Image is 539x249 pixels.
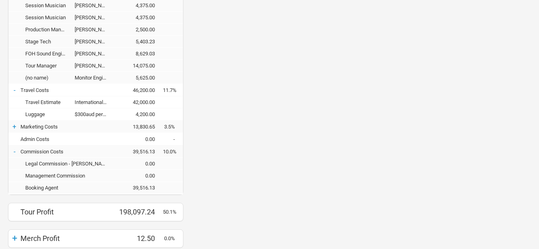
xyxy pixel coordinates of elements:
div: 12.50 [115,234,163,243]
div: 39,516.13 [115,185,163,191]
div: Monitor Engineer [75,75,115,81]
div: 5,403.23 [115,39,163,45]
div: 11.7% [163,87,183,93]
div: 42,000.00 [115,99,163,105]
div: Tour Manager [20,63,75,69]
div: 4,375.00 [115,14,163,20]
div: 0.00 [115,136,163,142]
div: Alejandro Abapo [75,14,115,20]
div: Commission Costs [20,149,115,155]
div: Stage Tech [20,39,75,45]
div: 8,629.03 [115,51,163,57]
div: - [8,86,20,94]
div: Travel Estimate [20,99,75,105]
div: Merch Profit [20,234,115,243]
div: Jamie Corson [75,63,115,69]
div: 198,097.24 [115,208,163,216]
div: FOH Sound Engineer [20,51,75,57]
div: Session Musician [20,2,75,8]
div: Hayato Kaide [75,39,115,45]
div: 13,830.65 [115,124,163,130]
div: Luggage [20,111,75,117]
div: Tour Profit [20,208,115,216]
div: Admin Costs [20,136,115,142]
div: Legal Commission - Krauss [20,161,115,167]
div: + [8,122,20,131]
div: (no name) [20,75,75,81]
div: 39,516.13 [115,149,163,155]
div: 4,375.00 [115,2,163,8]
div: International Round Trip [75,99,115,105]
div: 5,625.00 [115,75,163,81]
div: Management Commission [20,173,115,179]
div: 3.5% [163,124,183,130]
div: - [8,147,20,155]
div: Production Manager [20,27,75,33]
div: 50.1% [163,209,183,215]
div: Marketing Costs [20,124,115,130]
div: 10.0% [163,149,183,155]
div: 0.00 [115,161,163,167]
div: Laura Christoforidis [75,2,115,8]
div: Booking Agent [20,185,115,191]
div: 46,200.00 [115,87,163,93]
div: Dale Hughes [75,27,115,33]
div: 0.00 [115,173,163,179]
div: + [8,233,20,244]
div: $300aud per person [75,111,115,117]
div: - [163,136,183,142]
div: 2,500.00 [115,27,163,33]
div: Session Musician [20,14,75,20]
div: Travel Costs [20,87,115,93]
div: 14,075.00 [115,63,163,69]
div: 4,200.00 [115,111,163,117]
div: 0.0% [163,235,183,241]
div: Johnny Maia [75,51,115,57]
